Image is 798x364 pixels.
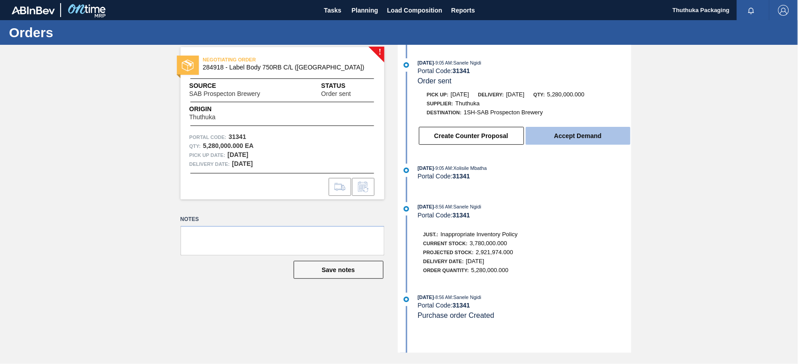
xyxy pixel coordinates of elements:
[441,231,518,238] span: Inappropriate Inventory Policy
[427,101,454,106] span: Supplier:
[321,91,351,97] span: Order sent
[404,168,409,173] img: atual
[190,114,216,121] span: Thuthuka
[404,297,409,302] img: atual
[181,213,384,226] label: Notes
[466,258,485,264] span: [DATE]
[418,204,434,209] span: [DATE]
[526,127,630,145] button: Accept Demand
[229,133,246,140] strong: 31341
[352,5,378,16] span: Planning
[418,165,434,171] span: [DATE]
[418,212,631,219] div: Portal Code:
[232,160,253,167] strong: [DATE]
[9,27,168,38] h1: Orders
[452,295,481,300] span: : Sanele Ngidi
[418,67,631,74] div: Portal Code:
[423,241,468,246] span: Current Stock:
[423,232,439,237] span: Just.:
[190,133,227,142] span: Portal Code:
[423,259,464,264] span: Delivery Date:
[470,240,507,247] span: 3,780,000.000
[190,104,238,114] span: Origin
[190,160,230,169] span: Delivery Date:
[418,295,434,300] span: [DATE]
[434,204,452,209] span: - 8:56 AM
[182,60,194,71] img: status
[404,206,409,212] img: atual
[190,91,260,97] span: SAB Prospecton Brewery
[190,81,287,91] span: Source
[190,151,225,160] span: Pick up Date:
[506,91,525,98] span: [DATE]
[418,60,434,65] span: [DATE]
[453,173,470,180] strong: 31341
[533,92,545,97] span: Qty:
[464,109,543,116] span: 1SH-SAB Prospecton Brewery
[471,267,508,273] span: 5,280,000.000
[418,302,631,309] div: Portal Code:
[418,312,494,319] span: Purchase order Created
[452,204,481,209] span: : Sanele Ngidi
[419,127,524,145] button: Create Counter Proposal
[12,6,55,14] img: TNhmsLtSVTkK8tSr43FrP2fwEKptu5GPRR3wAAAABJRU5ErkJggg==
[203,142,254,149] strong: 5,280,000.000 EA
[452,165,487,171] span: : Xolisile Mbatha
[451,5,475,16] span: Reports
[455,100,480,107] span: Thuthuka
[453,212,470,219] strong: 31341
[321,81,375,91] span: Status
[418,77,452,85] span: Order sent
[778,5,789,16] img: Logout
[387,5,442,16] span: Load Composition
[323,5,343,16] span: Tasks
[404,62,409,68] img: atual
[294,261,384,279] button: Save notes
[453,67,470,74] strong: 31341
[203,55,329,64] span: NEGOTIATING ORDER
[423,250,474,255] span: Projected Stock:
[451,91,469,98] span: [DATE]
[418,173,631,180] div: Portal Code:
[452,60,481,65] span: : Sanele Ngidi
[434,166,452,171] span: - 9:05 AM
[476,249,513,256] span: 2,921,974.000
[427,110,462,115] span: Destination:
[190,142,201,151] span: Qty :
[434,61,452,65] span: - 9:05 AM
[434,295,452,300] span: - 8:56 AM
[203,64,366,71] span: 284918 - Label Body 750RB C/L (Hogwarts)
[228,151,248,158] strong: [DATE]
[352,178,375,196] div: Inform order change
[547,91,585,98] span: 5,280,000.000
[423,268,469,273] span: Order Quantity:
[329,178,351,196] div: Go to Load Composition
[478,92,504,97] span: Delivery:
[453,302,470,309] strong: 31341
[737,4,766,17] button: Notifications
[427,92,449,97] span: Pick up:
